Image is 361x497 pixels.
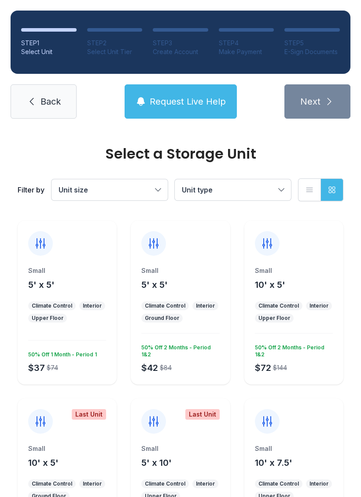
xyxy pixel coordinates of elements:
div: Small [28,266,106,275]
div: Small [141,444,219,453]
div: Climate Control [145,302,185,309]
div: Climate Control [258,302,299,309]
div: STEP 2 [87,39,143,47]
button: 10' x 5' [28,457,59,469]
span: Back [41,95,61,108]
div: Last Unit [185,409,220,420]
div: Climate Control [258,480,299,487]
div: Interior [196,480,215,487]
div: STEP 5 [284,39,340,47]
button: 5' x 5' [141,279,168,291]
div: $42 [141,362,158,374]
div: Small [28,444,106,453]
div: $72 [255,362,271,374]
div: Small [255,444,333,453]
div: 50% Off 1 Month - Period 1 [25,348,97,358]
span: Unit size [59,185,88,194]
div: Select Unit [21,47,77,56]
span: 5' x 5' [28,279,55,290]
div: Upper Floor [258,315,290,322]
span: 10' x 7.5' [255,457,292,468]
span: 5' x 10' [141,457,172,468]
div: E-Sign Documents [284,47,340,56]
div: Upper Floor [32,315,63,322]
div: STEP 4 [219,39,274,47]
div: $37 [28,362,45,374]
button: 10' x 5' [255,279,285,291]
div: Interior [309,302,328,309]
div: Filter by [18,185,44,195]
div: Climate Control [32,480,72,487]
div: STEP 1 [21,39,77,47]
div: $84 [160,363,172,372]
span: 5' x 5' [141,279,168,290]
div: Interior [309,480,328,487]
div: Ground Floor [145,315,179,322]
button: 5' x 5' [28,279,55,291]
button: Unit type [175,179,291,200]
span: Next [300,95,320,108]
div: Climate Control [32,302,72,309]
div: Create Account [153,47,208,56]
div: Interior [83,480,102,487]
div: Climate Control [145,480,185,487]
button: Unit size [52,179,168,200]
span: 10' x 5' [28,457,59,468]
div: Interior [196,302,215,309]
div: 50% Off 2 Months - Period 1&2 [251,341,333,358]
div: Interior [83,302,102,309]
button: 10' x 7.5' [255,457,292,469]
div: Small [255,266,333,275]
button: 5' x 10' [141,457,172,469]
div: Small [141,266,219,275]
span: Unit type [182,185,213,194]
div: STEP 3 [153,39,208,47]
div: $144 [273,363,287,372]
div: Select Unit Tier [87,47,143,56]
div: $74 [47,363,58,372]
span: Request Live Help [150,95,226,108]
div: 50% Off 2 Months - Period 1&2 [138,341,219,358]
span: 10' x 5' [255,279,285,290]
div: Select a Storage Unit [18,147,343,161]
div: Make Payment [219,47,274,56]
div: Last Unit [72,409,106,420]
